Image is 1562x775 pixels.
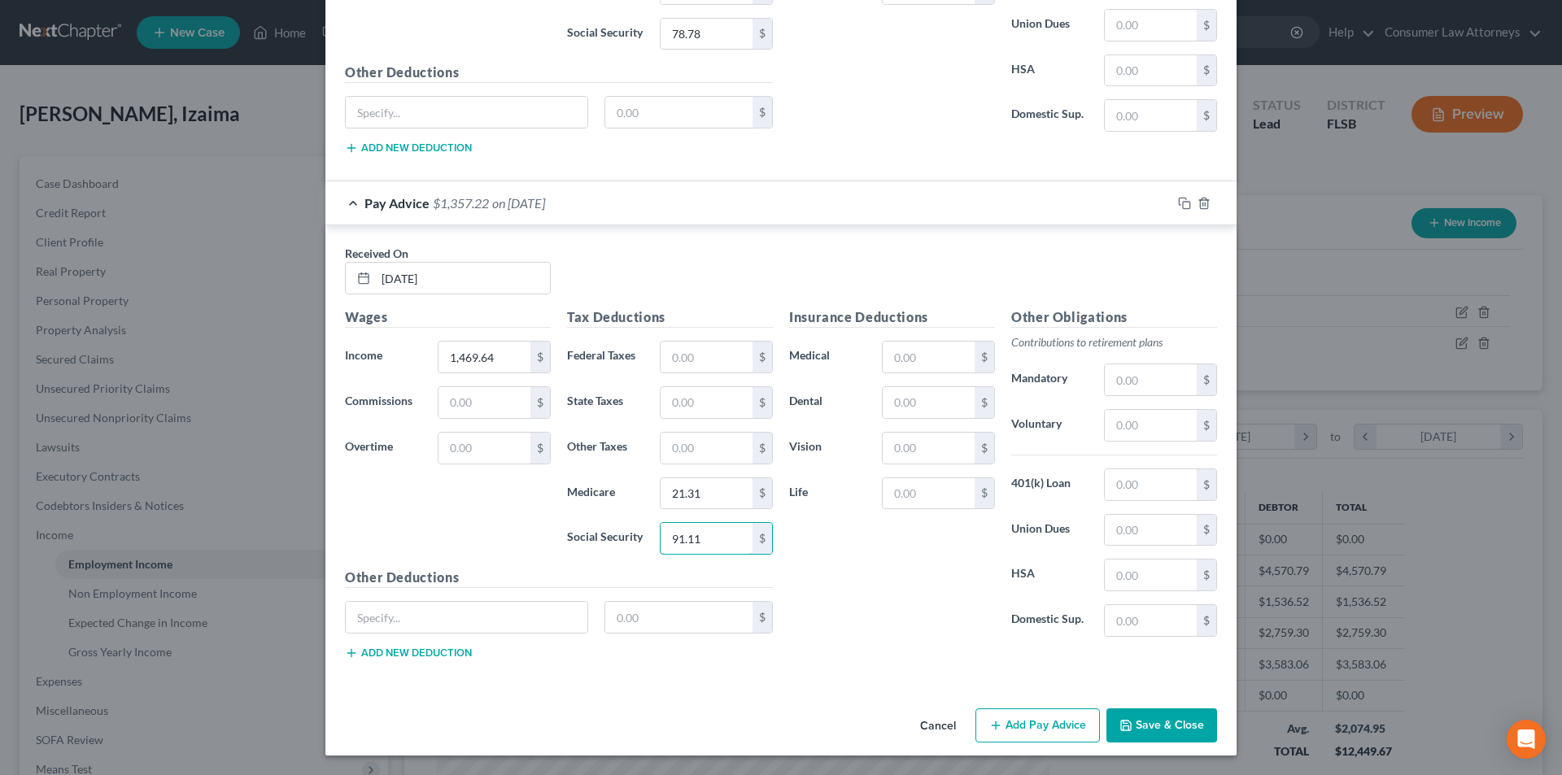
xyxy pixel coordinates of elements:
span: Received On [345,246,408,260]
div: $ [1197,559,1216,590]
span: Pay Advice [364,195,430,211]
span: $1,357.22 [433,195,489,211]
span: on [DATE] [492,195,545,211]
button: Cancel [907,710,969,742]
label: Social Security [559,522,652,555]
div: $ [975,387,994,418]
div: Open Intercom Messenger [1507,720,1546,759]
input: 0.00 [1105,100,1197,131]
div: $ [530,342,550,372]
h5: Other Deductions [345,63,773,83]
input: 0.00 [883,342,975,372]
input: 0.00 [661,433,753,464]
input: 0.00 [438,433,530,464]
div: $ [975,342,994,372]
div: $ [1197,605,1216,636]
input: 0.00 [1105,410,1197,441]
label: Dental [781,386,874,419]
div: $ [753,342,772,372]
label: 401(k) Loan [1003,468,1096,501]
label: Federal Taxes [559,341,652,373]
input: Specify... [346,97,587,128]
div: $ [975,478,994,509]
label: Domestic Sup. [1003,99,1096,132]
label: Mandatory [1003,364,1096,396]
div: $ [753,523,772,554]
input: 0.00 [438,342,530,372]
label: Overtime [337,432,430,464]
div: $ [753,478,772,509]
input: 0.00 [1105,605,1197,636]
input: 0.00 [1105,10,1197,41]
div: $ [1197,410,1216,441]
label: Social Security [559,18,652,50]
div: $ [1197,55,1216,86]
div: $ [1197,515,1216,546]
div: $ [1197,364,1216,395]
input: 0.00 [1105,364,1197,395]
label: Commissions [337,386,430,419]
input: 0.00 [438,387,530,418]
button: Save & Close [1106,708,1217,742]
input: 0.00 [605,602,753,633]
label: Life [781,477,874,510]
h5: Other Deductions [345,568,773,588]
input: 0.00 [883,433,975,464]
input: 0.00 [661,478,753,509]
input: 0.00 [1105,559,1197,590]
input: 0.00 [661,523,753,554]
label: Medical [781,341,874,373]
label: Other Taxes [559,432,652,464]
input: Specify... [346,602,587,633]
div: $ [530,387,550,418]
label: Medicare [559,477,652,510]
h5: Insurance Deductions [789,307,995,328]
h5: Other Obligations [1011,307,1217,328]
button: Add new deduction [345,142,472,155]
button: Add Pay Advice [975,708,1100,742]
label: HSA [1003,559,1096,591]
label: Union Dues [1003,514,1096,546]
label: Union Dues [1003,9,1096,41]
input: MM/DD/YYYY [376,263,550,294]
input: 0.00 [883,387,975,418]
div: $ [975,433,994,464]
div: $ [753,433,772,464]
div: $ [753,97,772,128]
input: 0.00 [661,387,753,418]
div: $ [753,19,772,50]
label: Domestic Sup. [1003,604,1096,637]
button: Add new deduction [345,647,472,660]
input: 0.00 [661,19,753,50]
label: Voluntary [1003,409,1096,442]
div: $ [753,602,772,633]
span: Income [345,348,382,362]
div: $ [1197,100,1216,131]
h5: Wages [345,307,551,328]
input: 0.00 [1105,55,1197,86]
label: HSA [1003,54,1096,87]
input: 0.00 [1105,515,1197,546]
h5: Tax Deductions [567,307,773,328]
input: 0.00 [1105,469,1197,500]
p: Contributions to retirement plans [1011,334,1217,350]
input: 0.00 [605,97,753,128]
input: 0.00 [883,478,975,509]
div: $ [1197,10,1216,41]
label: Vision [781,432,874,464]
div: $ [1197,469,1216,500]
div: $ [530,433,550,464]
div: $ [753,387,772,418]
input: 0.00 [661,342,753,372]
label: State Taxes [559,386,652,419]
